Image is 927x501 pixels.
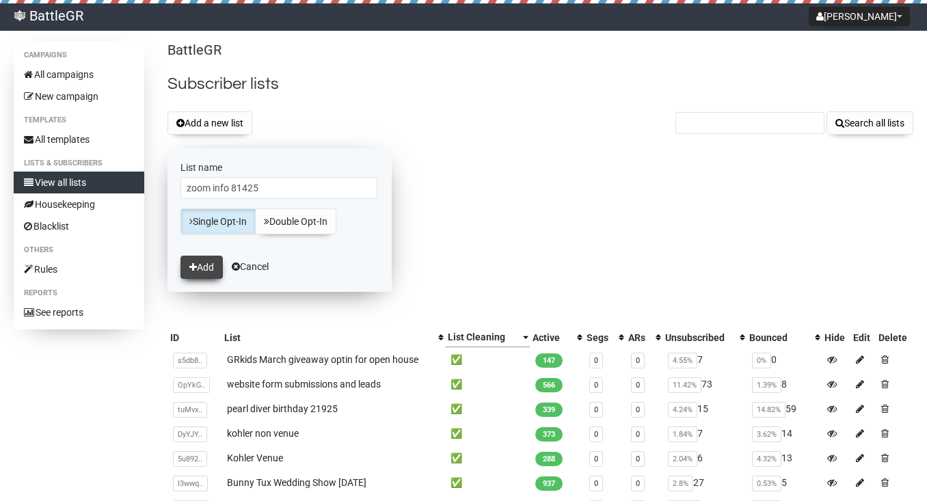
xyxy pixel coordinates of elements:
[180,208,256,234] a: Single Opt-In
[747,446,822,470] td: 13
[662,446,747,470] td: 6
[167,111,252,135] button: Add a new list
[14,128,144,150] a: All templates
[535,378,563,392] span: 566
[626,327,662,347] th: ARs: No sort applied, activate to apply an ascending sort
[227,477,366,488] a: Bunny Tux Wedding Show [DATE]
[445,470,530,495] td: ✅
[850,327,875,347] th: Edit: No sort applied, sorting is disabled
[747,327,822,347] th: Bounced: No sort applied, activate to apply an ascending sort
[445,327,530,347] th: List Cleaning: Descending sort applied, activate to remove the sort
[14,10,26,22] img: 48.png
[752,353,771,368] span: 0%
[167,41,913,59] p: BattleGR
[445,446,530,470] td: ✅
[224,331,431,344] div: List
[14,47,144,64] li: Campaigns
[227,379,381,390] a: website form submissions and leads
[445,421,530,446] td: ✅
[824,331,848,344] div: Hide
[535,452,563,466] span: 288
[180,177,377,199] input: The name of your new list
[14,285,144,301] li: Reports
[752,476,781,491] span: 0.53%
[227,354,418,365] a: GRkids March giveaway optin for open house
[180,256,223,279] button: Add
[535,476,563,491] span: 937
[232,261,269,272] a: Cancel
[14,112,144,128] li: Templates
[749,331,808,344] div: Bounced
[530,327,583,347] th: Active: No sort applied, activate to apply an ascending sort
[665,331,733,344] div: Unsubscribed
[445,347,530,373] td: ✅
[14,215,144,237] a: Blacklist
[14,301,144,323] a: See reports
[535,353,563,368] span: 147
[636,430,640,439] a: 0
[662,347,747,373] td: 7
[668,426,697,442] span: 1.84%
[636,405,640,414] a: 0
[636,479,640,488] a: 0
[594,356,598,365] a: 0
[662,470,747,495] td: 27
[752,402,785,418] span: 14.82%
[173,377,210,393] span: OpYkG..
[227,428,299,439] a: kohler non venue
[747,347,822,373] td: 0
[662,396,747,421] td: 15
[173,402,207,418] span: tuMvx..
[227,452,283,463] a: Kohler Venue
[14,193,144,215] a: Housekeeping
[533,331,569,344] div: Active
[14,85,144,107] a: New campaign
[668,451,697,467] span: 2.04%
[255,208,336,234] a: Double Opt-In
[876,327,913,347] th: Delete: No sort applied, sorting is disabled
[668,476,693,491] span: 2.8%
[752,377,781,393] span: 1.39%
[594,430,598,439] a: 0
[221,327,445,347] th: List: No sort applied, activate to apply an ascending sort
[662,372,747,396] td: 73
[227,403,338,414] a: pearl diver birthday 21925
[445,396,530,421] td: ✅
[535,403,563,417] span: 339
[752,426,781,442] span: 3.62%
[747,470,822,495] td: 5
[747,372,822,396] td: 8
[14,258,144,280] a: Rules
[445,372,530,396] td: ✅
[668,402,697,418] span: 4.24%
[587,331,613,344] div: Segs
[594,381,598,390] a: 0
[167,72,913,96] h2: Subscriber lists
[14,64,144,85] a: All campaigns
[752,451,781,467] span: 4.32%
[594,455,598,463] a: 0
[668,377,701,393] span: 11.42%
[662,421,747,446] td: 7
[173,426,207,442] span: DyYJY..
[535,427,563,442] span: 373
[14,155,144,172] li: Lists & subscribers
[662,327,747,347] th: Unsubscribed: No sort applied, activate to apply an ascending sort
[594,479,598,488] a: 0
[173,353,207,368] span: s5db8..
[173,451,207,467] span: 5u892..
[180,161,379,174] label: List name
[14,172,144,193] a: View all lists
[822,327,850,347] th: Hide: No sort applied, sorting is disabled
[584,327,626,347] th: Segs: No sort applied, activate to apply an ascending sort
[668,353,697,368] span: 4.55%
[448,330,516,344] div: List Cleaning
[173,476,208,491] span: I3wwq..
[747,396,822,421] td: 59
[827,111,913,135] button: Search all lists
[594,405,598,414] a: 0
[636,381,640,390] a: 0
[628,331,649,344] div: ARs
[853,331,872,344] div: Edit
[636,356,640,365] a: 0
